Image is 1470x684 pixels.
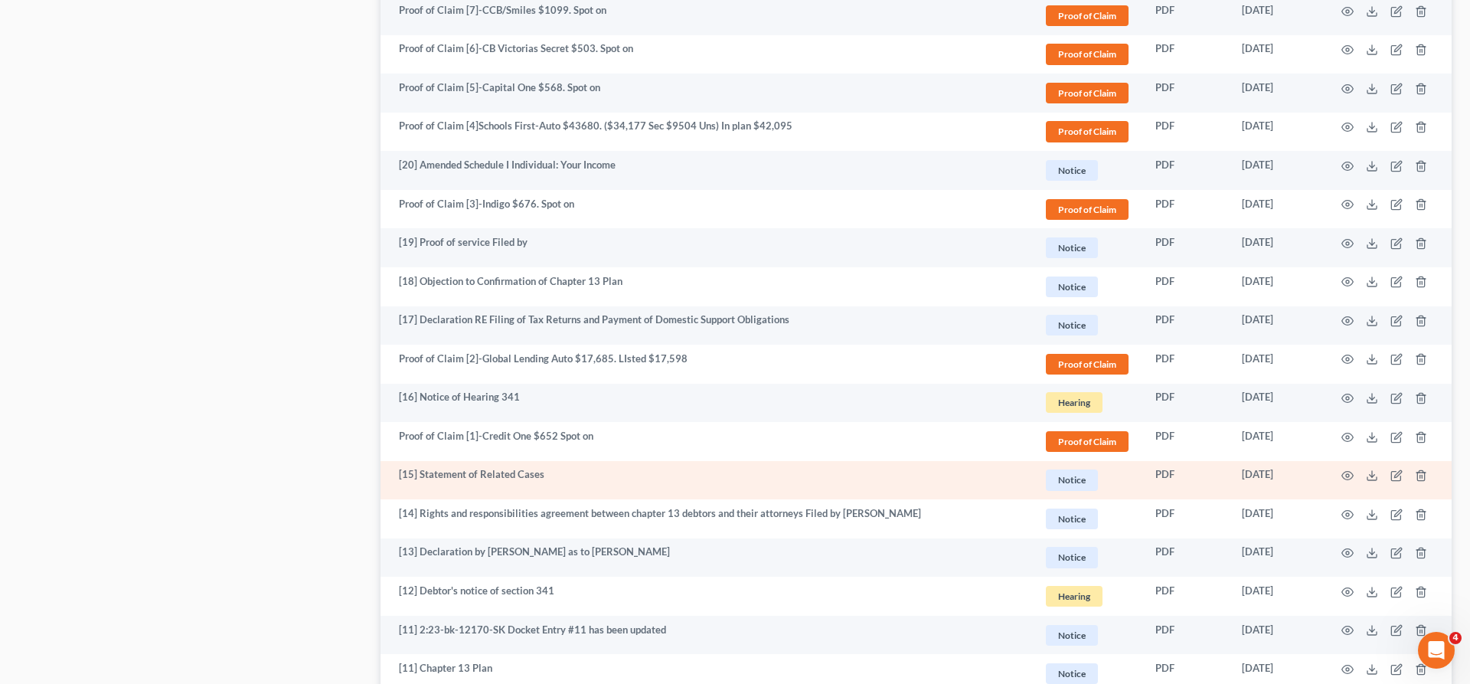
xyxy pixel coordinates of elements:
td: PDF [1143,422,1230,461]
a: Proof of Claim [1044,41,1131,67]
td: PDF [1143,267,1230,306]
span: Notice [1046,315,1098,335]
a: Notice [1044,506,1131,532]
td: Proof of Claim [2]-Global Lending Auto $17,685. LIsted $17,598 [381,345,1031,384]
td: PDF [1143,190,1230,229]
td: [15] Statement of Related Cases [381,461,1031,500]
span: Notice [1046,160,1098,181]
a: Hearing [1044,390,1131,415]
td: PDF [1143,35,1230,74]
span: Proof of Claim [1046,199,1129,220]
td: [14] Rights and responsibilities agreement between chapter 13 debtors and their attorneys Filed b... [381,499,1031,538]
a: Notice [1044,467,1131,493]
span: Notice [1046,277,1098,297]
a: Proof of Claim [1044,119,1131,144]
a: Notice [1044,545,1131,570]
td: PDF [1143,74,1230,113]
td: [18] Objection to Confirmation of Chapter 13 Plan [381,267,1031,306]
a: Notice [1044,274,1131,299]
td: PDF [1143,538,1230,578]
td: PDF [1143,306,1230,345]
td: [19] Proof of service Filed by [381,228,1031,267]
span: Proof of Claim [1046,83,1129,103]
a: Notice [1044,313,1131,338]
a: Notice [1044,623,1131,648]
td: PDF [1143,577,1230,616]
td: Proof of Claim [1]-Credit One $652 Spot on [381,422,1031,461]
td: [DATE] [1230,384,1323,423]
a: Proof of Claim [1044,80,1131,106]
td: [DATE] [1230,461,1323,500]
a: Proof of Claim [1044,3,1131,28]
td: Proof of Claim [5]-Capital One $568. Spot on [381,74,1031,113]
td: PDF [1143,384,1230,423]
td: [DATE] [1230,113,1323,152]
td: [DATE] [1230,74,1323,113]
td: PDF [1143,151,1230,190]
a: Hearing [1044,584,1131,609]
td: [13] Declaration by [PERSON_NAME] as to [PERSON_NAME] [381,538,1031,578]
td: [DATE] [1230,306,1323,345]
td: PDF [1143,499,1230,538]
td: [17] Declaration RE Filing of Tax Returns and Payment of Domestic Support Obligations [381,306,1031,345]
span: Notice [1046,663,1098,684]
td: [DATE] [1230,422,1323,461]
td: Proof of Claim [3]-Indigo $676. Spot on [381,190,1031,229]
td: [DATE] [1230,345,1323,384]
td: [DATE] [1230,228,1323,267]
span: Proof of Claim [1046,44,1129,64]
td: Proof of Claim [6]-CB Victorias Secret $503. Spot on [381,35,1031,74]
td: Proof of Claim [4]Schools First-Auto $43680. ($34,177 Sec $9504 Uns) In plan $42,095 [381,113,1031,152]
td: [11] 2:23-bk-12170-SK Docket Entry #11 has been updated [381,616,1031,655]
span: Hearing [1046,586,1102,607]
td: [DATE] [1230,577,1323,616]
td: PDF [1143,461,1230,500]
td: [16] Notice of Hearing 341 [381,384,1031,423]
td: PDF [1143,113,1230,152]
td: [DATE] [1230,616,1323,655]
span: Hearing [1046,392,1102,413]
a: Proof of Claim [1044,352,1131,377]
iframe: Intercom live chat [1418,632,1455,669]
td: PDF [1143,228,1230,267]
span: Notice [1046,237,1098,258]
td: [DATE] [1230,190,1323,229]
td: [DATE] [1230,35,1323,74]
span: Notice [1046,625,1098,646]
span: 4 [1449,632,1462,644]
td: PDF [1143,345,1230,384]
span: Proof of Claim [1046,354,1129,375]
span: Notice [1046,547,1098,568]
td: [DATE] [1230,267,1323,306]
a: Notice [1044,235,1131,260]
span: Proof of Claim [1046,121,1129,142]
span: Notice [1046,509,1098,529]
td: [20] Amended Schedule I Individual: Your Income [381,151,1031,190]
a: Proof of Claim [1044,429,1131,454]
td: [DATE] [1230,151,1323,190]
a: Notice [1044,158,1131,183]
td: [DATE] [1230,499,1323,538]
span: Notice [1046,470,1098,490]
td: [12] Debtor's notice of section 341 [381,577,1031,616]
td: [DATE] [1230,538,1323,578]
a: Proof of Claim [1044,197,1131,222]
span: Proof of Claim [1046,5,1129,26]
td: PDF [1143,616,1230,655]
span: Proof of Claim [1046,431,1129,452]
